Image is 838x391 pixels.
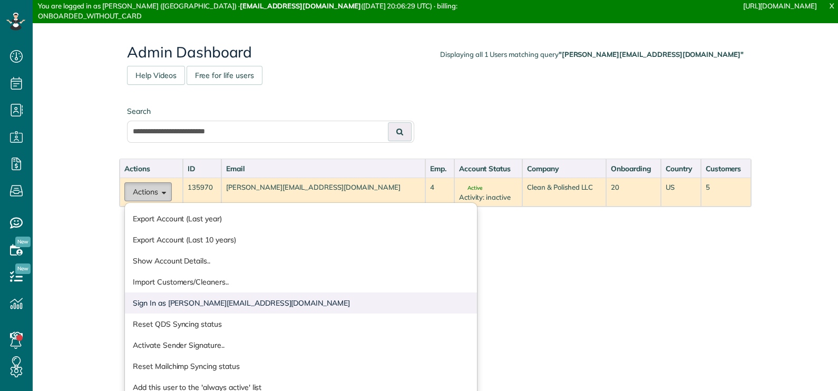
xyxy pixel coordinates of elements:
td: [PERSON_NAME][EMAIL_ADDRESS][DOMAIN_NAME] [221,178,425,207]
strong: "[PERSON_NAME][EMAIL_ADDRESS][DOMAIN_NAME]" [559,50,744,58]
h2: Admin Dashboard [127,44,744,61]
a: Sign In as [PERSON_NAME][EMAIL_ADDRESS][DOMAIN_NAME] [125,292,477,314]
a: Show Account Details.. [125,250,477,271]
a: Free for life users [187,66,262,85]
span: Active [459,185,482,191]
td: 135970 [183,178,221,207]
div: Country [666,163,696,174]
div: Emp. [430,163,449,174]
a: Import Customers/Cleaners.. [125,271,477,292]
td: 5 [701,178,751,207]
td: 4 [425,178,454,207]
td: US [661,178,700,207]
div: Email [226,163,421,174]
a: Help Videos [127,66,185,85]
td: 20 [606,178,661,207]
div: Customers [706,163,746,174]
div: Onboarding [611,163,656,174]
a: Reset QDS Syncing status [125,314,477,335]
div: Actions [124,163,178,174]
a: Export Account (Last year) [125,208,477,229]
div: Displaying all 1 Users matching query [440,50,744,60]
span: New [15,237,31,247]
a: [URL][DOMAIN_NAME] [743,2,817,10]
span: New [15,263,31,274]
a: Activate Sender Signature.. [125,335,477,356]
label: Search [127,106,414,116]
div: Activity: inactive [459,192,518,202]
strong: [EMAIL_ADDRESS][DOMAIN_NAME] [240,2,361,10]
div: ID [188,163,217,174]
div: Account Status [459,163,518,174]
a: Export Account (Last 10 years) [125,229,477,250]
td: Clean & Polished LLC [522,178,606,207]
div: Company [527,163,601,174]
button: Actions [124,182,172,201]
a: Reset Mailchimp Syncing status [125,356,477,377]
